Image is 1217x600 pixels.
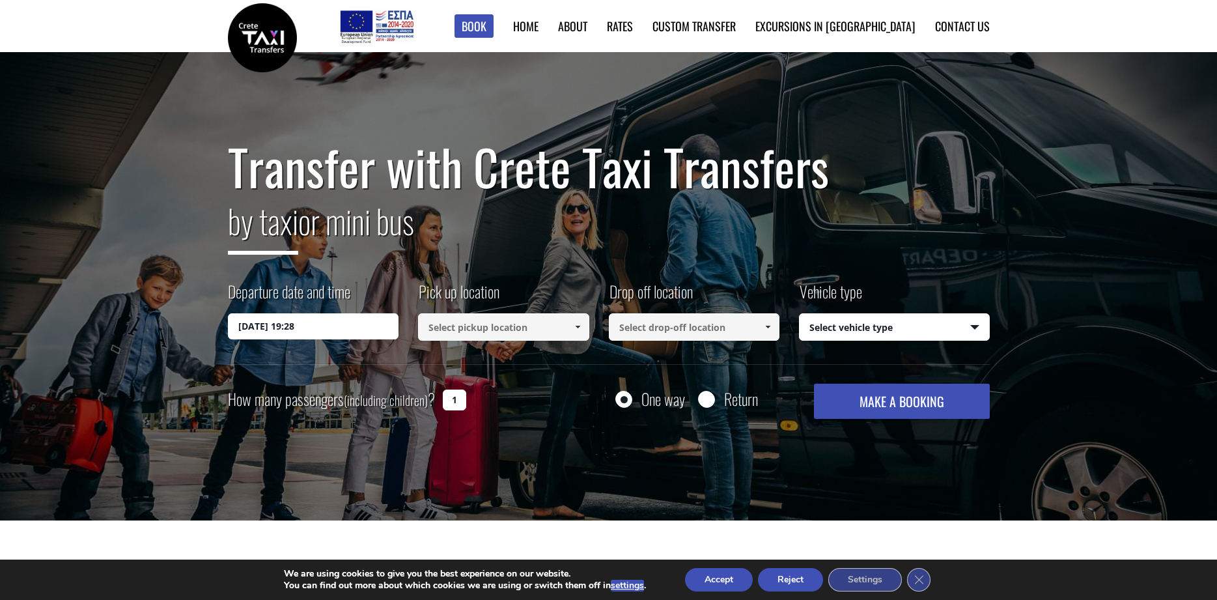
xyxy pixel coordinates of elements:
a: About [558,18,587,35]
p: You can find out more about which cookies we are using or switch them off in . [284,580,646,592]
button: MAKE A BOOKING [814,384,989,419]
a: Custom Transfer [652,18,736,35]
p: We are using cookies to give you the best experience on our website. [284,568,646,580]
label: How many passengers ? [228,384,435,416]
label: Return [724,391,758,407]
small: (including children) [344,390,428,410]
span: Select vehicle type [800,314,989,341]
button: Settings [828,568,902,592]
img: e-bannersEUERDF180X90.jpg [338,7,415,46]
a: Book [455,14,494,38]
a: Rates [607,18,633,35]
a: Show All Items [567,313,588,341]
label: Drop off location [609,280,693,313]
img: Crete Taxi Transfers | Safe Taxi Transfer Services from to Heraklion Airport, Chania Airport, Ret... [228,3,297,72]
label: Pick up location [418,280,499,313]
a: Contact us [935,18,990,35]
label: One way [641,391,685,407]
button: Close GDPR Cookie Banner [907,568,930,592]
button: settings [611,580,644,592]
a: Home [513,18,539,35]
label: Vehicle type [799,280,862,313]
a: Show All Items [757,313,779,341]
label: Departure date and time [228,280,350,313]
span: by taxi [228,196,298,255]
button: Accept [685,568,753,592]
h2: or mini bus [228,194,990,264]
h1: Transfer with Crete Taxi Transfers [228,139,990,194]
input: Select drop-off location [609,313,780,341]
input: Select pickup location [418,313,589,341]
button: Reject [758,568,823,592]
a: Crete Taxi Transfers | Safe Taxi Transfer Services from to Heraklion Airport, Chania Airport, Ret... [228,29,297,43]
a: Excursions in [GEOGRAPHIC_DATA] [755,18,916,35]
